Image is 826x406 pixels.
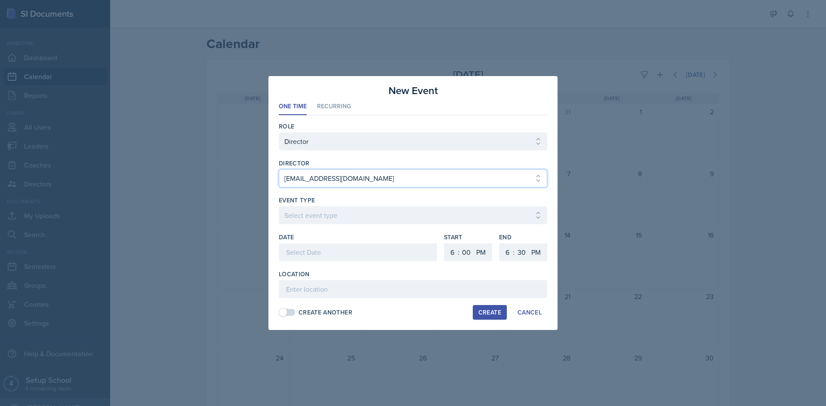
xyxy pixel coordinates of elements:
[279,233,294,241] label: Date
[499,233,547,241] label: End
[388,83,438,98] h3: New Event
[444,233,492,241] label: Start
[279,196,315,205] label: Event Type
[512,305,547,320] button: Cancel
[279,280,547,298] input: Enter location
[279,270,310,278] label: Location
[279,98,307,115] li: One Time
[513,247,515,257] div: :
[518,309,542,316] div: Cancel
[458,247,459,257] div: :
[317,98,351,115] li: Recurring
[279,122,294,131] label: Role
[279,159,310,168] label: director
[478,309,501,316] div: Create
[473,305,507,320] button: Create
[299,308,352,317] div: Create Another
